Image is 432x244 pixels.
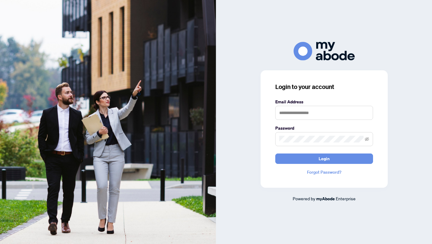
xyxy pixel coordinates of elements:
[293,196,315,201] span: Powered by
[275,125,373,131] label: Password
[275,98,373,105] label: Email Address
[365,137,369,141] span: eye-invisible
[294,42,355,61] img: ma-logo
[319,154,330,164] span: Login
[275,153,373,164] button: Login
[316,195,335,202] a: myAbode
[275,169,373,176] a: Forgot Password?
[275,83,373,91] h3: Login to your account
[336,196,356,201] span: Enterprise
